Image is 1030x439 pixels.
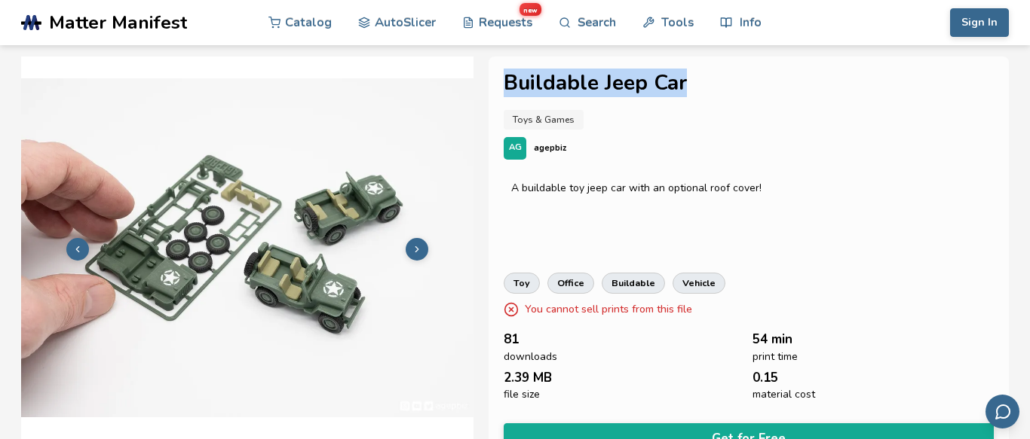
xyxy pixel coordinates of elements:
span: new [520,3,541,16]
p: You cannot sell prints from this file [525,301,692,317]
button: Sign In [950,8,1009,37]
h1: Buildable Jeep Car [504,72,994,95]
p: agepbiz [534,140,566,156]
span: AG [509,143,522,153]
span: 54 min [753,332,792,346]
span: Matter Manifest [49,12,187,33]
span: material cost [753,389,815,401]
a: toy [504,273,540,294]
a: office [547,273,594,294]
a: buildable [602,273,665,294]
span: downloads [504,351,557,363]
a: Toys & Games [504,110,584,130]
span: 0.15 [753,370,778,385]
a: vehicle [673,273,725,294]
span: 81 [504,332,519,346]
span: print time [753,351,798,363]
span: file size [504,389,540,401]
span: 2.39 MB [504,370,552,385]
div: A buildable toy jeep car with an optional roof cover! [511,182,986,194]
button: Send feedback via email [986,395,1019,428]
